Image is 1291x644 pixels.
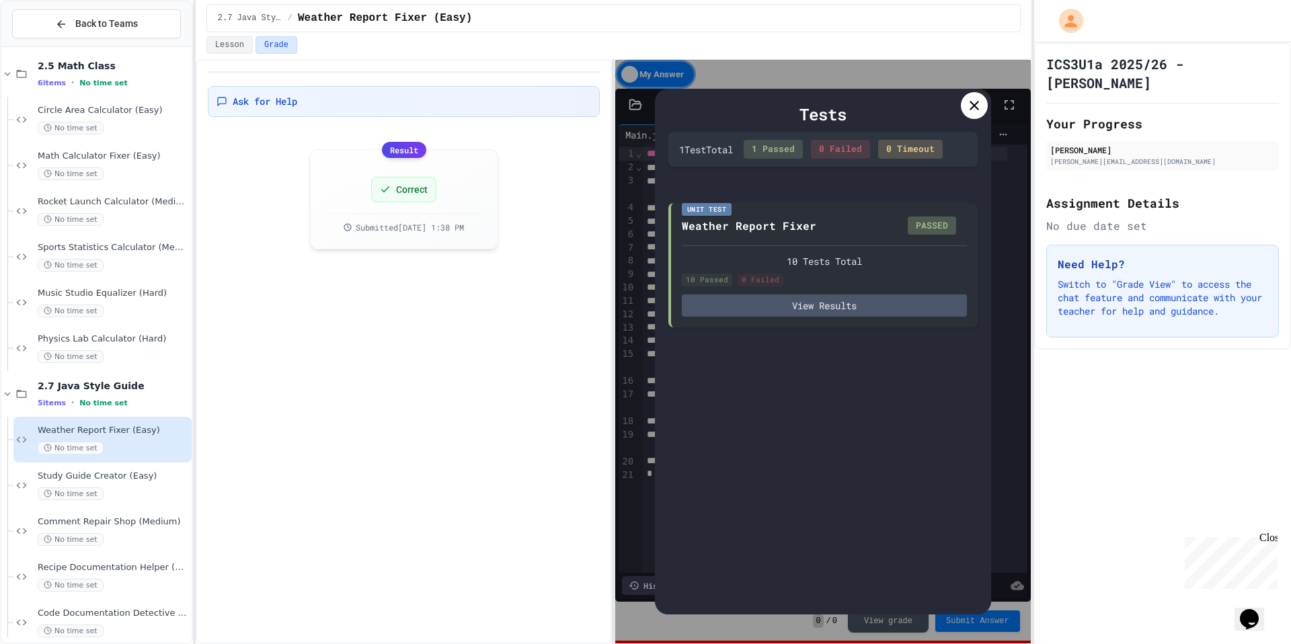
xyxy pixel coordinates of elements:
span: No time set [38,625,104,637]
span: Math Calculator Fixer (Easy) [38,151,189,162]
span: • [71,77,74,88]
span: Music Studio Equalizer (Hard) [38,288,189,299]
div: 0 Timeout [878,140,943,159]
div: 1 Passed [744,140,803,159]
span: Physics Lab Calculator (Hard) [38,333,189,345]
iframe: chat widget [1179,532,1278,589]
iframe: chat widget [1235,590,1278,631]
span: Sports Statistics Calculator (Medium) [38,242,189,253]
span: Weather Report Fixer (Easy) [38,425,189,436]
span: 5 items [38,399,66,407]
span: Circle Area Calculator (Easy) [38,105,189,116]
span: No time set [38,167,104,180]
div: Unit Test [682,203,732,216]
span: 2.7 Java Style Guide [218,13,282,24]
button: Back to Teams [12,9,181,38]
span: No time set [79,399,128,407]
span: Recipe Documentation Helper (Medium) [38,562,189,573]
div: 0 Failed [811,140,870,159]
div: 10 Tests Total [682,254,967,268]
div: 1 Test Total [679,143,733,157]
span: Code Documentation Detective (Hard) [38,608,189,619]
div: Tests [668,102,978,126]
div: Chat with us now!Close [5,5,93,85]
span: No time set [38,487,104,500]
span: • [71,397,74,408]
button: Lesson [206,36,253,54]
span: No time set [38,579,104,592]
h2: Your Progress [1046,114,1279,133]
div: Result [382,142,426,158]
div: Weather Report Fixer [682,218,816,234]
span: Comment Repair Shop (Medium) [38,516,189,528]
div: [PERSON_NAME][EMAIL_ADDRESS][DOMAIN_NAME] [1050,157,1275,167]
div: My Account [1045,5,1087,36]
span: Correct [396,183,428,196]
button: View Results [682,294,967,317]
span: Submitted [DATE] 1:38 PM [356,222,464,233]
span: No time set [79,79,128,87]
div: 0 Failed [738,274,783,286]
span: 2.5 Math Class [38,60,189,72]
div: [PERSON_NAME] [1050,144,1275,156]
span: No time set [38,122,104,134]
span: No time set [38,213,104,226]
span: Study Guide Creator (Easy) [38,471,189,482]
div: No due date set [1046,218,1279,234]
h1: ICS3U1a 2025/26 - [PERSON_NAME] [1046,54,1279,92]
p: Switch to "Grade View" to access the chat feature and communicate with your teacher for help and ... [1058,278,1267,318]
h2: Assignment Details [1046,194,1279,212]
span: No time set [38,350,104,363]
span: No time set [38,533,104,546]
span: Ask for Help [233,95,297,108]
span: 2.7 Java Style Guide [38,380,189,392]
span: No time set [38,259,104,272]
h3: Need Help? [1058,256,1267,272]
span: Rocket Launch Calculator (Medium) [38,196,189,208]
span: No time set [38,442,104,454]
span: Back to Teams [75,17,138,31]
div: PASSED [908,216,956,235]
button: Grade [256,36,297,54]
span: 6 items [38,79,66,87]
div: 10 Passed [682,274,732,286]
span: No time set [38,305,104,317]
span: Weather Report Fixer (Easy) [298,10,472,26]
span: / [288,13,292,24]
